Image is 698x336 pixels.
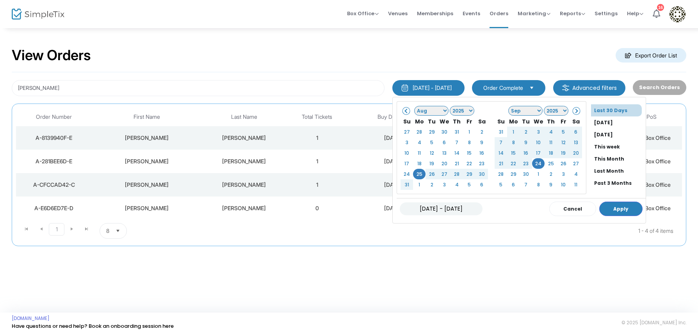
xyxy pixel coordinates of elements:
div: A-281BEE6D-E [18,157,90,165]
td: 20 [570,148,582,158]
li: This week [591,141,646,153]
td: 12 [426,148,438,158]
span: Events [463,4,480,23]
td: 17 [532,148,545,158]
td: 26 [557,158,570,169]
span: Settings [595,4,618,23]
kendo-pager-info: 1 - 4 of 4 items [205,223,673,239]
td: 25 [413,169,426,179]
div: A-E6D6ED7E-D [18,204,90,212]
td: 8 [532,179,545,190]
td: 1 [287,150,347,173]
td: 4 [570,169,582,179]
td: 21 [450,158,463,169]
td: 9 [520,137,532,148]
span: First Name [134,114,160,120]
span: 8 [106,227,109,235]
td: 1 [532,169,545,179]
td: 28 [413,127,426,137]
td: 18 [413,158,426,169]
li: This Month [591,153,646,165]
th: We [532,116,545,127]
h2: View Orders [12,47,91,64]
th: Th [545,116,557,127]
div: Smith [203,204,285,212]
td: 5 [463,179,475,190]
div: Data table [16,108,682,220]
div: Michelle [94,157,199,165]
span: Marketing [518,10,550,17]
td: 25 [545,158,557,169]
td: 7 [495,137,507,148]
td: 1 [413,179,426,190]
td: 2 [520,127,532,137]
a: [DOMAIN_NAME] [12,315,50,322]
td: 1 [463,127,475,137]
td: 6 [438,137,450,148]
td: 22 [463,158,475,169]
th: Su [401,116,413,127]
li: Past 12 Months [591,189,646,201]
td: 6 [570,127,582,137]
td: 27 [401,127,413,137]
th: Fr [557,116,570,127]
th: Fr [463,116,475,127]
td: 30 [475,169,488,179]
td: 7 [520,179,532,190]
td: 15 [507,148,520,158]
span: Memberships [417,4,453,23]
div: 9/11/2025 [349,157,437,165]
td: 29 [426,127,438,137]
td: 0 [287,197,347,220]
li: [DATE] [591,129,646,141]
td: 6 [507,179,520,190]
td: 11 [570,179,582,190]
th: Total Tickets [287,108,347,126]
td: 14 [450,148,463,158]
span: Order Complete [483,84,523,92]
th: Mo [413,116,426,127]
td: 2 [426,179,438,190]
span: Orders [490,4,508,23]
td: 31 [450,127,463,137]
td: 3 [438,179,450,190]
td: 31 [495,127,507,137]
li: Past 3 Months [591,177,646,189]
td: 2 [475,127,488,137]
td: 6 [475,179,488,190]
td: 10 [401,148,413,158]
td: 28 [495,169,507,179]
th: We [438,116,450,127]
td: 4 [450,179,463,190]
span: PoS [646,114,657,120]
td: 3 [557,169,570,179]
td: 30 [438,127,450,137]
th: Tu [426,116,438,127]
td: 5 [426,137,438,148]
td: 10 [532,137,545,148]
button: Select [526,84,537,92]
td: 3 [532,127,545,137]
span: Buy Date [377,114,400,120]
td: 19 [557,148,570,158]
td: 10 [557,179,570,190]
span: Web Box Office [632,134,671,141]
span: Web Box Office [632,181,671,188]
th: Tu [520,116,532,127]
span: Page 1 [49,223,64,236]
td: 13 [438,148,450,158]
span: Web Box Office [632,158,671,164]
span: Web Box Office [632,205,671,211]
td: 9 [475,137,488,148]
td: 17 [401,158,413,169]
div: 9/3/2025 [349,181,437,189]
td: 20 [438,158,450,169]
td: 24 [532,158,545,169]
span: © 2025 [DOMAIN_NAME] Inc. [621,320,686,326]
div: Smith [203,134,285,142]
a: Have questions or need help? Book an onboarding session here [12,322,174,330]
button: Select [112,223,123,238]
div: 9/24/2025 [349,134,437,142]
th: Sa [570,116,582,127]
td: 16 [475,148,488,158]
